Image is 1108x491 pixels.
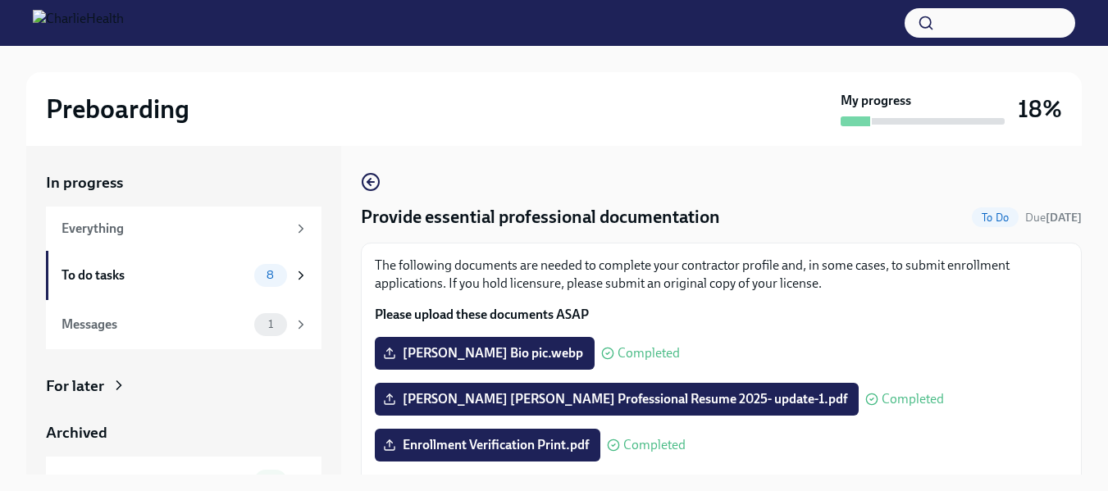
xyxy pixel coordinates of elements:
img: CharlieHealth [33,10,124,36]
span: Completed [623,439,686,452]
h2: Preboarding [46,93,189,125]
a: Archived [46,422,321,443]
span: [PERSON_NAME] Bio pic.webp [386,345,583,361]
span: 8 [257,269,284,281]
p: The following documents are needed to complete your contractor profile and, in some cases, to sub... [375,257,1068,293]
label: [PERSON_NAME] [PERSON_NAME] Professional Resume 2025- update-1.pdf [375,383,859,416]
h3: 18% [1018,94,1062,124]
label: [PERSON_NAME] Bio pic.webp [375,337,595,370]
span: Completed [618,347,680,360]
strong: My progress [841,92,911,110]
div: To do tasks [62,266,248,284]
span: 1 [258,318,283,330]
a: In progress [46,172,321,193]
label: Enrollment Verification Print.pdf [375,429,600,461]
h4: Provide essential professional documentation [361,205,720,230]
a: For later [46,375,321,397]
span: Enrollment Verification Print.pdf [386,437,589,453]
div: Messages [62,316,248,334]
a: To do tasks8 [46,251,321,300]
div: For later [46,375,104,397]
strong: Please upload these documents ASAP [375,307,589,322]
a: Messages1 [46,300,321,349]
span: Due [1025,211,1082,225]
a: Everything [46,207,321,251]
span: August 18th, 2025 08:00 [1025,210,1082,225]
div: Everything [62,220,287,238]
span: To Do [972,211,1019,224]
div: Completed tasks [62,472,248,490]
span: Completed [882,393,944,406]
span: [PERSON_NAME] [PERSON_NAME] Professional Resume 2025- update-1.pdf [386,391,847,407]
strong: [DATE] [1046,211,1082,225]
